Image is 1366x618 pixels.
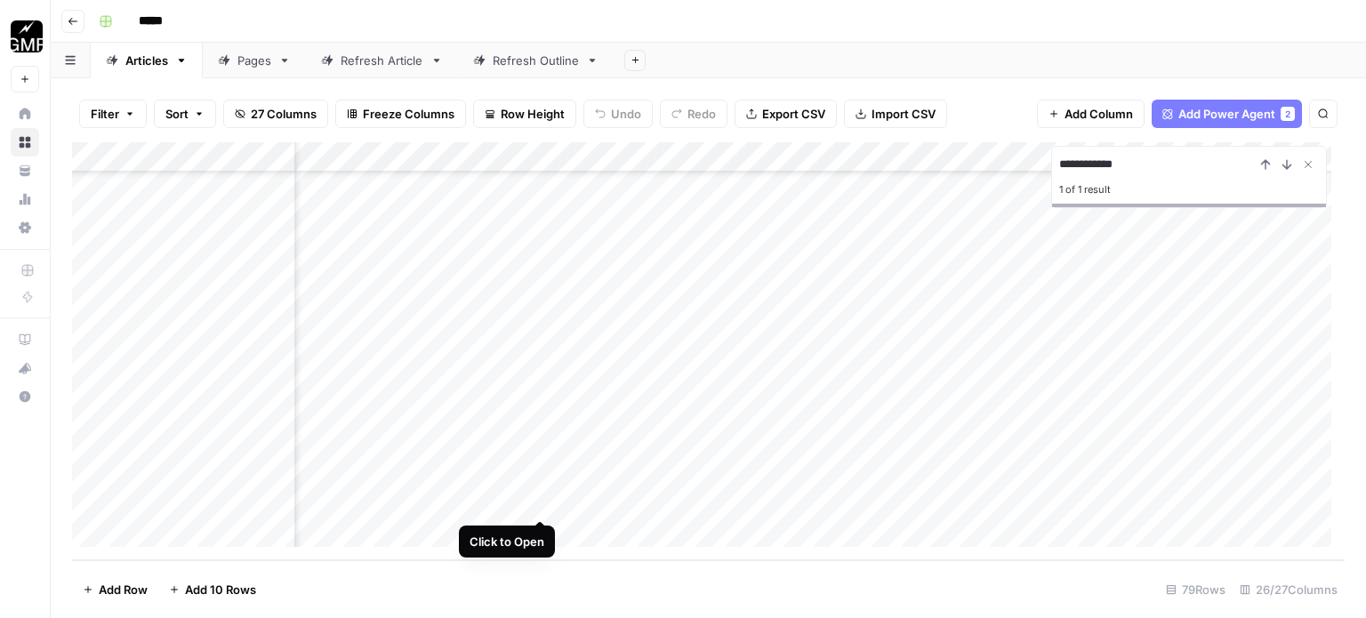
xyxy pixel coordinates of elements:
button: Previous Result [1255,154,1276,175]
div: 2 [1281,107,1295,121]
div: Click to Open [470,533,544,550]
div: What's new? [12,355,38,381]
span: Add 10 Rows [185,581,256,598]
a: Your Data [11,157,39,185]
span: 27 Columns [251,105,317,123]
div: 26/27 Columns [1233,575,1345,604]
button: Row Height [473,100,576,128]
button: Close Search [1298,154,1319,175]
a: Home [11,100,39,128]
a: Articles [91,43,203,78]
a: Refresh Outline [458,43,614,78]
button: Import CSV [844,100,947,128]
span: Row Height [501,105,565,123]
button: Redo [660,100,727,128]
span: Redo [687,105,716,123]
button: Add Power Agent2 [1152,100,1302,128]
div: 1 of 1 result [1059,179,1319,200]
a: Usage [11,185,39,213]
span: Freeze Columns [363,105,454,123]
div: Refresh Outline [493,52,579,69]
a: Settings [11,213,39,242]
span: Import CSV [872,105,936,123]
span: Add Column [1065,105,1133,123]
span: Export CSV [762,105,825,123]
a: Refresh Article [306,43,458,78]
button: Export CSV [735,100,837,128]
div: 79 Rows [1159,575,1233,604]
span: Undo [611,105,641,123]
span: Filter [91,105,119,123]
button: Workspace: Growth Marketing Pro [11,14,39,59]
button: Undo [583,100,653,128]
img: Growth Marketing Pro Logo [11,20,43,52]
span: Add Power Agent [1178,105,1275,123]
button: Help + Support [11,382,39,411]
span: 2 [1285,107,1290,121]
button: What's new? [11,354,39,382]
button: Add Row [72,575,158,604]
div: Pages [237,52,271,69]
button: Add Column [1037,100,1145,128]
button: 27 Columns [223,100,328,128]
a: Pages [203,43,306,78]
button: Next Result [1276,154,1298,175]
span: Add Row [99,581,148,598]
a: AirOps Academy [11,325,39,354]
div: Articles [125,52,168,69]
button: Freeze Columns [335,100,466,128]
button: Filter [79,100,147,128]
a: Browse [11,128,39,157]
button: Sort [154,100,216,128]
span: Sort [165,105,189,123]
div: Refresh Article [341,52,423,69]
button: Add 10 Rows [158,575,267,604]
